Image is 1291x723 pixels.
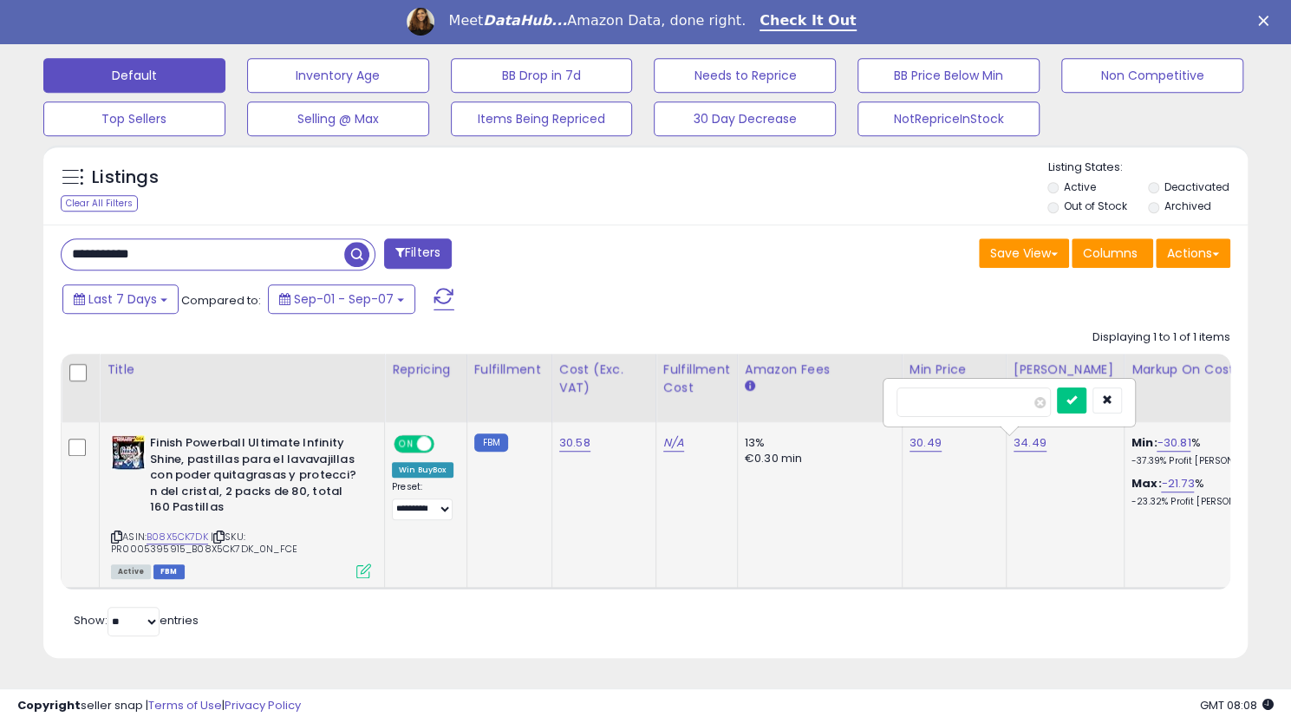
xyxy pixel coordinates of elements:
span: Columns [1083,244,1138,262]
div: Cost (Exc. VAT) [559,361,649,397]
button: Top Sellers [43,101,225,136]
button: Non Competitive [1061,58,1243,93]
b: Min: [1131,434,1157,451]
button: BB Price Below Min [857,58,1040,93]
label: Deactivated [1164,179,1229,194]
button: BB Drop in 7d [451,58,633,93]
div: Amazon Fees [745,361,895,379]
button: Last 7 Days [62,284,179,314]
button: Items Being Repriced [451,101,633,136]
button: Actions [1156,238,1230,268]
label: Archived [1164,199,1211,213]
b: Finish Powerball Ultimate Infinity Shine, pastillas para el lavavajillas con poder quitagrasas y ... [150,435,361,520]
strong: Copyright [17,697,81,713]
button: Filters [384,238,452,269]
span: Show: entries [74,612,199,629]
div: % [1131,476,1275,508]
a: 34.49 [1014,434,1046,452]
p: Listing States: [1047,160,1248,176]
img: Profile image for Georgie [407,8,434,36]
div: Repricing [392,361,460,379]
a: -21.73 [1161,475,1194,492]
div: Markup on Cost [1131,361,1281,379]
div: Win BuyBox [392,462,453,478]
img: 51ueg3ckTWL._SL40_.jpg [111,435,146,470]
span: 2025-09-17 08:08 GMT [1200,697,1274,713]
a: N/A [663,434,684,452]
div: Min Price [910,361,999,379]
div: €0.30 min [745,451,889,466]
a: 30.58 [559,434,590,452]
div: [PERSON_NAME] [1014,361,1117,379]
p: -37.39% Profit [PERSON_NAME] [1131,455,1275,467]
small: FBM [474,433,508,452]
label: Active [1064,179,1096,194]
button: Default [43,58,225,93]
label: Out of Stock [1064,199,1127,213]
span: Sep-01 - Sep-07 [294,290,394,308]
a: 30.49 [910,434,942,452]
button: Needs to Reprice [654,58,836,93]
button: Sep-01 - Sep-07 [268,284,415,314]
i: DataHub... [483,12,567,29]
span: All listings currently available for purchase on Amazon [111,564,151,579]
button: Inventory Age [247,58,429,93]
button: Save View [979,238,1069,268]
a: B08X5CK7DK [147,530,208,544]
span: ON [395,437,417,452]
h5: Listings [92,166,159,190]
small: Amazon Fees. [745,379,755,394]
div: Fulfillment Cost [663,361,730,397]
p: -23.32% Profit [PERSON_NAME] [1131,496,1275,508]
a: Terms of Use [148,697,222,713]
span: | SKU: PR0005395915_B08X5CK7DK_0N_FCE [111,530,297,556]
a: Privacy Policy [225,697,301,713]
div: % [1131,435,1275,467]
a: Check It Out [760,12,857,31]
div: Preset: [392,481,453,520]
div: ASIN: [111,435,371,576]
span: FBM [153,564,185,579]
span: Last 7 Days [88,290,157,308]
a: -30.81 [1157,434,1190,452]
div: Close [1258,16,1275,26]
div: Fulfillment [474,361,544,379]
div: Clear All Filters [61,195,138,212]
div: Meet Amazon Data, done right. [448,12,746,29]
div: Displaying 1 to 1 of 1 items [1092,329,1230,346]
th: The percentage added to the cost of goods (COGS) that forms the calculator for Min & Max prices. [1124,354,1288,422]
div: 13% [745,435,889,451]
div: Title [107,361,377,379]
button: Selling @ Max [247,101,429,136]
button: Columns [1072,238,1153,268]
b: Max: [1131,475,1162,492]
button: 30 Day Decrease [654,101,836,136]
div: seller snap | | [17,698,301,714]
span: OFF [432,437,460,452]
span: Compared to: [181,292,261,309]
button: NotRepriceInStock [857,101,1040,136]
